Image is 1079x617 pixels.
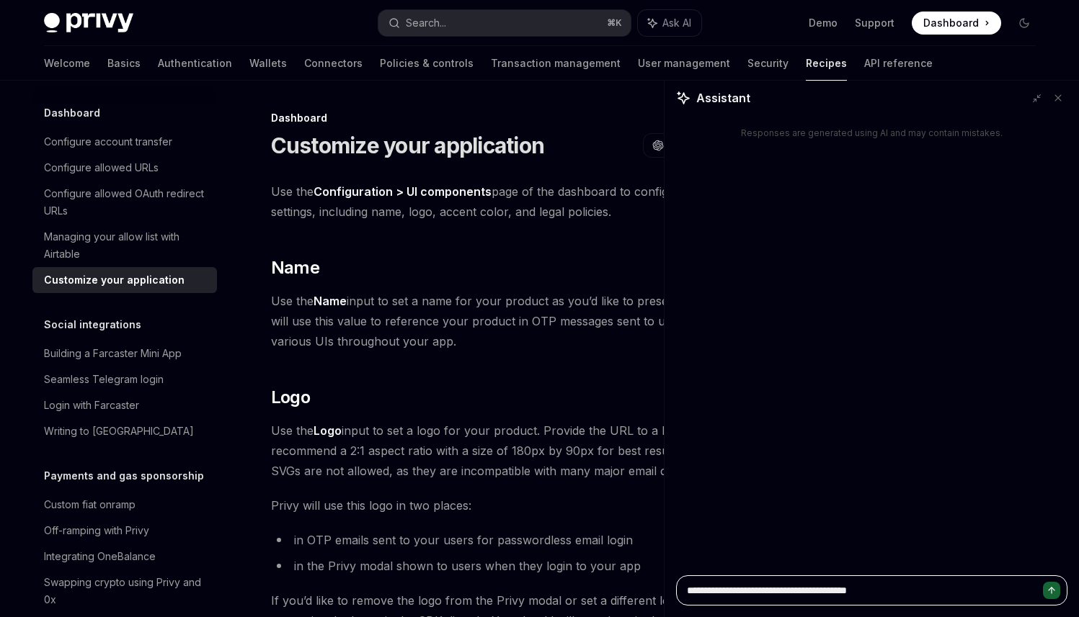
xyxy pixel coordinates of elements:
[378,10,631,36] button: Search...⌘K
[32,181,217,224] a: Configure allowed OAuth redirect URLs
[271,386,311,409] span: Logo
[271,495,791,515] span: Privy will use this logo in two places:
[44,13,133,33] img: dark logo
[1013,12,1036,35] button: Toggle dark mode
[32,518,217,544] a: Off-ramping with Privy
[271,111,791,125] div: Dashboard
[271,132,545,158] h1: Customize your application
[44,159,159,176] div: Configure allowed URLs
[32,392,217,418] a: Login with Farcaster
[304,46,363,81] a: Connectors
[32,544,217,569] a: Integrating OneBalance
[44,228,208,263] div: Managing your allow list with Airtable
[158,46,232,81] a: Authentication
[44,133,172,150] div: Configure account transfer
[249,46,287,81] a: Wallets
[44,316,141,333] h5: Social integrations
[491,46,621,81] a: Transaction management
[44,345,182,362] div: Building a Farcaster Mini App
[44,574,208,608] div: Swapping crypto using Privy and 0x
[107,46,141,81] a: Basics
[271,420,791,481] span: Use the input to set a logo for your product. Provide the URL to a hosted image. We recommend a 2...
[32,569,217,613] a: Swapping crypto using Privy and 0x
[809,16,838,30] a: Demo
[662,16,691,30] span: Ask AI
[1043,582,1060,599] button: Send message
[314,184,492,199] strong: Configuration > UI components
[32,366,217,392] a: Seamless Telegram login
[638,10,701,36] button: Ask AI
[44,371,164,388] div: Seamless Telegram login
[314,294,347,308] strong: Name
[44,46,90,81] a: Welcome
[44,496,136,513] div: Custom fiat onramp
[44,423,194,440] div: Writing to [GEOGRAPHIC_DATA]
[855,16,894,30] a: Support
[806,46,847,81] a: Recipes
[271,181,791,222] span: Use the page of the dashboard to configure your app’s brand settings, including name, logo, accen...
[44,522,149,539] div: Off-ramping with Privy
[44,271,185,289] div: Customize your application
[32,129,217,155] a: Configure account transfer
[864,46,933,81] a: API reference
[607,17,622,29] span: ⌘ K
[32,224,217,267] a: Managing your allow list with Airtable
[44,104,100,122] h5: Dashboard
[32,341,217,366] a: Building a Farcaster Mini App
[923,16,979,30] span: Dashboard
[271,556,791,576] li: in the Privy modal shown to users when they login to your app
[638,46,730,81] a: User management
[44,185,208,220] div: Configure allowed OAuth redirect URLs
[314,423,342,438] strong: Logo
[44,397,139,414] div: Login with Farcaster
[271,291,791,351] span: Use the input to set a name for your product as you’d like to present it to users. Privy will use...
[271,256,320,279] span: Name
[747,46,789,81] a: Security
[32,155,217,181] a: Configure allowed URLs
[696,89,750,107] span: Assistant
[406,14,446,32] div: Search...
[32,492,217,518] a: Custom fiat onramp
[44,548,156,565] div: Integrating OneBalance
[44,467,204,485] h5: Payments and gas sponsorship
[271,530,791,550] li: in OTP emails sent to your users for passwordless email login
[380,46,474,81] a: Policies & controls
[32,418,217,444] a: Writing to [GEOGRAPHIC_DATA]
[643,133,766,158] button: Open in ChatGPT
[32,267,217,293] a: Customize your application
[741,127,1003,139] div: Responses are generated using AI and may contain mistakes.
[912,12,1001,35] a: Dashboard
